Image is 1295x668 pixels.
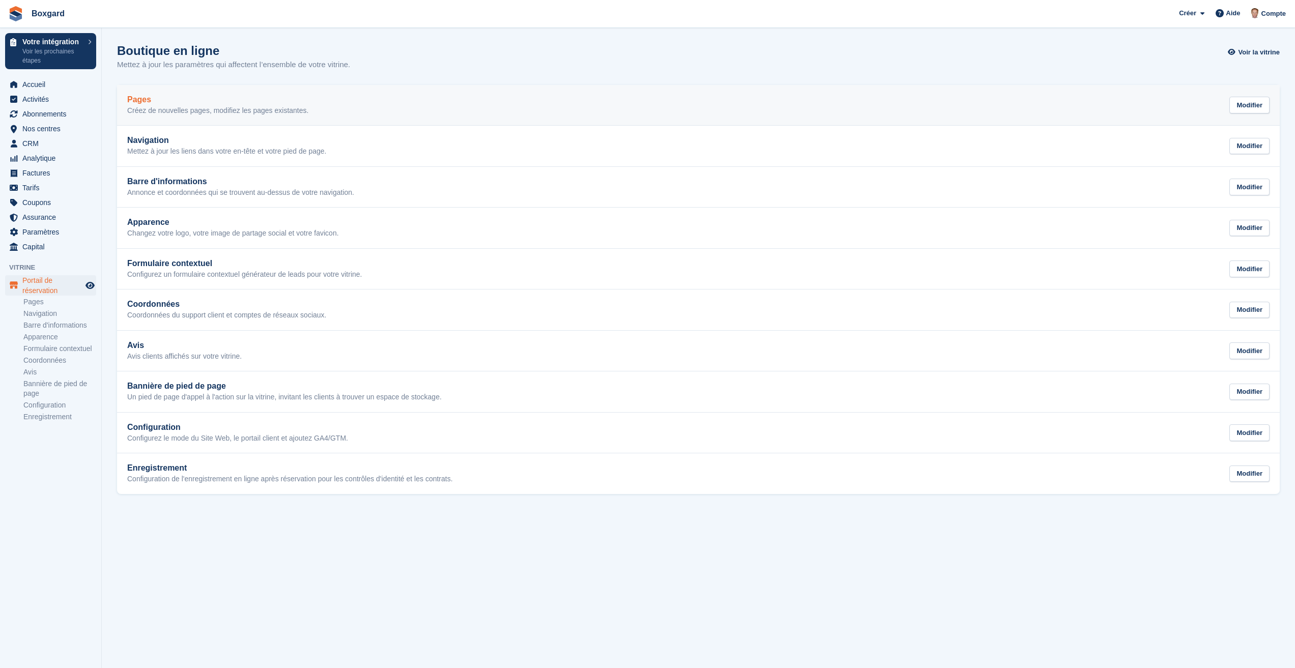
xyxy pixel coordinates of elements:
[23,367,96,377] a: Avis
[23,309,96,318] a: Navigation
[127,311,326,320] p: Coordonnées du support client et comptes de réseaux sociaux.
[127,352,242,361] p: Avis clients affichés sur votre vitrine.
[1229,179,1270,195] div: Modifier
[127,382,442,391] h2: Bannière de pied de page
[127,463,453,473] h2: Enregistrement
[5,275,96,296] a: menu
[117,331,1280,371] a: Avis Avis clients affichés sur votre vitrine. Modifier
[23,412,96,422] a: Enregistrement
[23,332,96,342] a: Apparence
[22,77,83,92] span: Accueil
[117,413,1280,453] a: Configuration Configurez le mode du Site Web, le portail client et ajoutez GA4/GTM. Modifier
[127,434,348,443] p: Configurez le mode du Site Web, le portail client et ajoutez GA4/GTM.
[1229,384,1270,400] div: Modifier
[1229,260,1270,277] div: Modifier
[117,59,350,71] p: Mettez à jour les paramètres qui affectent l’ensemble de votre vitrine.
[1229,302,1270,318] div: Modifier
[5,33,96,69] a: Votre intégration Voir les prochaines étapes
[5,166,96,180] a: menu
[127,188,354,197] p: Annonce et coordonnées qui se trouvent au-dessus de votre navigation.
[22,107,83,121] span: Abonnements
[127,270,362,279] p: Configurez un formulaire contextuel générateur de leads pour votre vitrine.
[9,263,101,273] span: Vitrine
[1229,138,1270,155] div: Modifier
[22,166,83,180] span: Factures
[127,393,442,402] p: Un pied de page d'appel à l'action sur la vitrine, invitant les clients à trouver un espace de st...
[22,195,83,210] span: Coupons
[23,379,96,398] a: Bannière de pied de page
[5,77,96,92] a: menu
[23,344,96,354] a: Formulaire contextuel
[127,300,326,309] h2: Coordonnées
[5,225,96,239] a: menu
[127,259,362,268] h2: Formulaire contextuel
[27,5,69,22] a: Boxgard
[1229,466,1270,482] div: Modifier
[1230,44,1280,61] a: Voir la vitrine
[1226,8,1240,18] span: Aide
[1261,9,1286,19] span: Compte
[127,218,339,227] h2: Apparence
[84,279,96,292] a: Boutique d'aperçu
[127,147,326,156] p: Mettez à jour les liens dans votre en-tête et votre pied de page.
[127,229,339,238] p: Changez votre logo, votre image de partage social et votre favicon.
[117,167,1280,208] a: Barre d'informations Annonce et coordonnées qui se trouvent au-dessus de votre navigation. Modifier
[22,92,83,106] span: Activités
[5,122,96,136] a: menu
[5,107,96,121] a: menu
[22,38,83,45] p: Votre intégration
[117,208,1280,248] a: Apparence Changez votre logo, votre image de partage social et votre favicon. Modifier
[22,275,83,296] span: Portail de réservation
[117,453,1280,494] a: Enregistrement Configuration de l'enregistrement en ligne après réservation pour les contrôles d'...
[22,47,83,65] p: Voir les prochaines étapes
[5,136,96,151] a: menu
[127,423,348,432] h2: Configuration
[117,371,1280,412] a: Bannière de pied de page Un pied de page d'appel à l'action sur la vitrine, invitant les clients ...
[1179,8,1196,18] span: Créer
[5,181,96,195] a: menu
[22,210,83,224] span: Assurance
[127,106,308,115] p: Créez de nouvelles pages, modifiez les pages existantes.
[117,44,350,57] h1: Boutique en ligne
[1229,220,1270,237] div: Modifier
[5,151,96,165] a: menu
[22,240,83,254] span: Capital
[1250,8,1260,18] img: Alban Mackay
[22,136,83,151] span: CRM
[127,475,453,484] p: Configuration de l'enregistrement en ligne après réservation pour les contrôles d'identité et les...
[127,95,308,104] h2: Pages
[127,136,326,145] h2: Navigation
[5,240,96,254] a: menu
[22,181,83,195] span: Tarifs
[23,321,96,330] a: Barre d'informations
[117,126,1280,166] a: Navigation Mettez à jour les liens dans votre en-tête et votre pied de page. Modifier
[1229,97,1270,113] div: Modifier
[22,225,83,239] span: Paramètres
[5,92,96,106] a: menu
[127,177,354,186] h2: Barre d'informations
[5,210,96,224] a: menu
[117,249,1280,289] a: Formulaire contextuel Configurez un formulaire contextuel générateur de leads pour votre vitrine....
[1229,342,1270,359] div: Modifier
[22,122,83,136] span: Nos centres
[117,85,1280,126] a: Pages Créez de nouvelles pages, modifiez les pages existantes. Modifier
[8,6,23,21] img: stora-icon-8386f47178a22dfd0bd8f6a31ec36ba5ce8667c1dd55bd0f319d3a0aa187defe.svg
[23,356,96,365] a: Coordonnées
[117,289,1280,330] a: Coordonnées Coordonnées du support client et comptes de réseaux sociaux. Modifier
[127,341,242,350] h2: Avis
[5,195,96,210] a: menu
[23,400,96,410] a: Configuration
[1239,47,1280,57] span: Voir la vitrine
[22,151,83,165] span: Analytique
[1229,424,1270,441] div: Modifier
[23,297,96,307] a: Pages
